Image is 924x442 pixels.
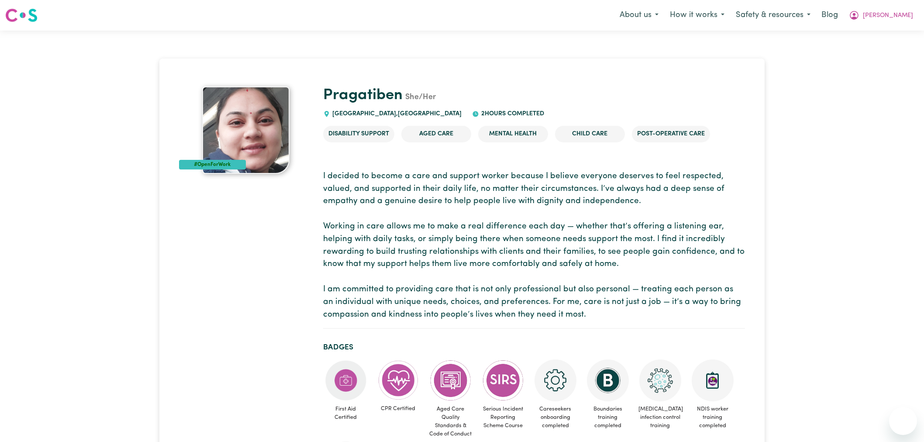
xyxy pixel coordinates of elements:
[323,170,745,321] p: I decided to become a care and support worker because I believe everyone deserves to feel respect...
[692,359,734,401] img: CS Academy: Introduction to NDIS Worker Training course completed
[638,401,683,434] span: [MEDICAL_DATA] infection control training
[325,359,367,401] img: Care and support worker has completed First Aid Certification
[179,160,246,169] div: #OpenForWork
[863,11,913,21] span: [PERSON_NAME]
[401,126,471,142] li: Aged Care
[323,343,745,352] h2: Badges
[690,401,735,434] span: NDIS worker training completed
[639,359,681,401] img: CS Academy: COVID-19 Infection Control Training course completed
[632,126,710,142] li: Post-operative care
[730,6,816,24] button: Safety & resources
[428,401,473,442] span: Aged Care Quality Standards & Code of Conduct
[816,6,843,25] a: Blog
[482,359,524,401] img: CS Academy: Serious Incident Reporting Scheme course completed
[202,86,290,174] img: Pragatiben
[889,407,917,435] iframe: Button to launch messaging window
[479,110,544,117] span: 2 hours completed
[403,93,436,101] span: She/Her
[664,6,730,24] button: How it works
[5,7,38,23] img: Careseekers logo
[5,5,38,25] a: Careseekers logo
[555,126,625,142] li: Child care
[534,359,576,401] img: CS Academy: Careseekers Onboarding course completed
[330,110,462,117] span: [GEOGRAPHIC_DATA] , [GEOGRAPHIC_DATA]
[179,86,313,174] a: Pragatiben's profile picture'#OpenForWork
[480,401,526,434] span: Serious Incident Reporting Scheme Course
[585,401,631,434] span: Boundaries training completed
[377,359,419,401] img: Care and support worker has completed CPR Certification
[533,401,578,434] span: Careseekers onboarding completed
[614,6,664,24] button: About us
[323,126,394,142] li: Disability Support
[376,401,421,416] span: CPR Certified
[587,359,629,401] img: CS Academy: Boundaries in care and support work course completed
[323,401,369,425] span: First Aid Certified
[843,6,919,24] button: My Account
[323,88,403,103] a: Pragatiben
[478,126,548,142] li: Mental Health
[430,359,472,401] img: CS Academy: Aged Care Quality Standards & Code of Conduct course completed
